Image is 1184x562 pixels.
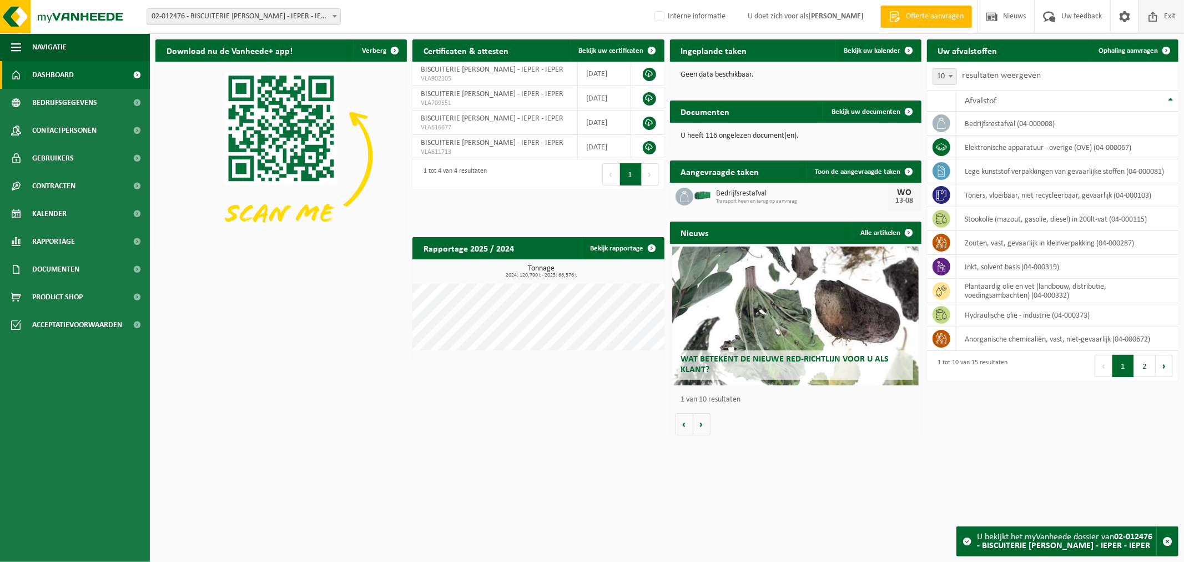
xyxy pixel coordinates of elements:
[956,231,1178,255] td: zouten, vast, gevaarlijk in kleinverpakking (04-000287)
[956,279,1178,303] td: plantaardig olie en vet (landbouw, distributie, voedingsambachten) (04-000332)
[578,135,631,159] td: [DATE]
[578,62,631,86] td: [DATE]
[977,527,1156,556] div: U bekijkt het myVanheede dossier van
[155,62,407,250] img: Download de VHEPlus App
[418,162,487,187] div: 1 tot 4 van 4 resultaten
[844,47,901,54] span: Bekijk uw kalender
[852,222,920,244] a: Alle artikelen
[32,255,79,283] span: Documenten
[412,39,520,61] h2: Certificaten & attesten
[956,183,1178,207] td: toners, vloeibaar, niet recycleerbaar, gevaarlijk (04-000103)
[1095,355,1112,377] button: Previous
[1112,355,1134,377] button: 1
[681,355,889,374] span: Wat betekent de nieuwe RED-richtlijn voor u als klant?
[815,168,901,175] span: Toon de aangevraagde taken
[933,354,1008,378] div: 1 tot 10 van 15 resultaten
[642,163,659,185] button: Next
[418,273,664,278] span: 2024: 120,790 t - 2025: 66,576 t
[880,6,972,28] a: Offerte aanvragen
[32,172,75,200] span: Contracten
[421,148,569,157] span: VLA611713
[32,117,97,144] span: Contactpersonen
[421,74,569,83] span: VLA902105
[903,11,966,22] span: Offerte aanvragen
[147,8,341,25] span: 02-012476 - BISCUITERIE JULES DESTROOPER - IEPER - IEPER
[1090,39,1177,62] a: Ophaling aanvragen
[579,47,644,54] span: Bekijk uw certificaten
[670,101,741,122] h2: Documenten
[670,222,720,243] h2: Nieuws
[956,159,1178,183] td: lege kunststof verpakkingen van gevaarlijke stoffen (04-000081)
[418,265,664,278] h3: Tonnage
[362,47,386,54] span: Verberg
[956,207,1178,231] td: stookolie (mazout, gasolie, diesel) in 200lt-vat (04-000115)
[676,413,693,435] button: Vorige
[956,303,1178,327] td: hydraulische olie - industrie (04-000373)
[806,160,920,183] a: Toon de aangevraagde taken
[977,533,1152,550] strong: 02-012476 - BISCUITERIE [PERSON_NAME] - IEPER - IEPER
[717,189,888,198] span: Bedrijfsrestafval
[582,237,663,259] a: Bekijk rapportage
[956,327,1178,351] td: anorganische chemicaliën, vast, niet-gevaarlijk (04-000672)
[412,237,525,259] h2: Rapportage 2025 / 2024
[421,99,569,108] span: VLA709551
[693,186,712,205] img: HK-XZ-20-GN-00
[956,136,1178,159] td: elektronische apparatuur - overige (OVE) (04-000067)
[32,200,67,228] span: Kalender
[808,12,864,21] strong: [PERSON_NAME]
[570,39,663,62] a: Bekijk uw certificaten
[927,39,1009,61] h2: Uw afvalstoffen
[421,123,569,132] span: VLA616677
[421,114,563,123] span: BISCUITERIE [PERSON_NAME] - IEPER - IEPER
[956,112,1178,136] td: bedrijfsrestafval (04-000008)
[602,163,620,185] button: Previous
[965,97,996,106] span: Afvalstof
[832,108,901,116] span: Bekijk uw documenten
[681,132,910,140] p: U heeft 116 ongelezen document(en).
[421,139,563,147] span: BISCUITERIE [PERSON_NAME] - IEPER - IEPER
[620,163,642,185] button: 1
[147,9,340,24] span: 02-012476 - BISCUITERIE JULES DESTROOPER - IEPER - IEPER
[693,413,711,435] button: Volgende
[32,228,75,255] span: Rapportage
[1156,355,1173,377] button: Next
[1134,355,1156,377] button: 2
[32,33,67,61] span: Navigatie
[823,101,920,123] a: Bekijk uw documenten
[652,8,725,25] label: Interne informatie
[1099,47,1158,54] span: Ophaling aanvragen
[32,144,74,172] span: Gebruikers
[681,396,916,404] p: 1 van 10 resultaten
[670,160,770,182] h2: Aangevraagde taken
[717,198,888,205] span: Transport heen en terug op aanvraag
[963,71,1041,80] label: resultaten weergeven
[421,90,563,98] span: BISCUITERIE [PERSON_NAME] - IEPER - IEPER
[421,66,563,74] span: BISCUITERIE [PERSON_NAME] - IEPER - IEPER
[155,39,304,61] h2: Download nu de Vanheede+ app!
[32,311,122,339] span: Acceptatievoorwaarden
[672,247,919,385] a: Wat betekent de nieuwe RED-richtlijn voor u als klant?
[670,39,758,61] h2: Ingeplande taken
[933,69,956,84] span: 10
[578,111,631,135] td: [DATE]
[933,68,957,85] span: 10
[835,39,920,62] a: Bekijk uw kalender
[32,61,74,89] span: Dashboard
[956,255,1178,279] td: inkt, solvent basis (04-000319)
[32,89,97,117] span: Bedrijfsgegevens
[894,197,916,205] div: 13-08
[894,188,916,197] div: WO
[578,86,631,111] td: [DATE]
[353,39,406,62] button: Verberg
[32,283,83,311] span: Product Shop
[681,71,910,79] p: Geen data beschikbaar.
